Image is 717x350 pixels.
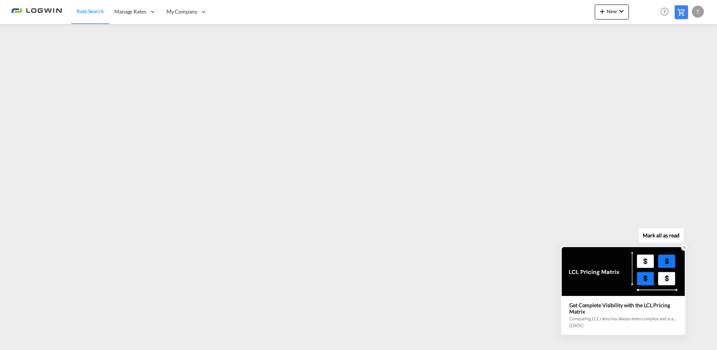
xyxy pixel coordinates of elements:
span: Help [658,5,671,18]
span: Manage Rates [114,8,146,15]
div: T [692,6,704,18]
span: New [598,8,626,14]
img: 2761ae10d95411efa20a1f5e0282d2d7.png [11,3,62,20]
button: icon-plus 400-fgNewicon-chevron-down [595,5,629,20]
md-icon: icon-chevron-down [617,7,626,16]
span: Rate Search [76,8,104,14]
div: Help [658,5,675,19]
span: My Company [166,8,197,15]
md-icon: icon-plus 400-fg [598,7,607,16]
